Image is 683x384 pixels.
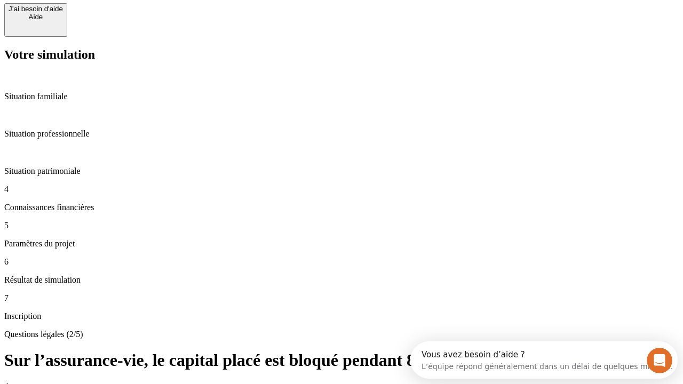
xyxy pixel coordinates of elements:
p: 6 [4,257,679,267]
p: Situation patrimoniale [4,166,679,176]
iframe: Intercom live chat discovery launcher [410,341,678,379]
h1: Sur l’assurance-vie, le capital placé est bloqué pendant 8 ans ? [4,350,679,370]
div: J’ai besoin d'aide [9,5,63,13]
p: 4 [4,185,679,194]
p: 7 [4,293,679,303]
p: Inscription [4,311,679,321]
p: Connaissances financières [4,203,679,212]
p: Situation professionnelle [4,129,679,139]
div: Vous avez besoin d’aide ? [11,9,263,18]
p: Situation familiale [4,92,679,101]
p: Paramètres du projet [4,239,679,249]
p: 5 [4,221,679,230]
div: Aide [9,13,63,21]
div: L’équipe répond généralement dans un délai de quelques minutes. [11,18,263,29]
iframe: Intercom live chat [647,348,672,373]
p: Résultat de simulation [4,275,679,285]
button: J’ai besoin d'aideAide [4,3,67,37]
h2: Votre simulation [4,47,679,62]
div: Ouvrir le Messenger Intercom [4,4,294,34]
p: Questions légales (2/5) [4,330,679,339]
